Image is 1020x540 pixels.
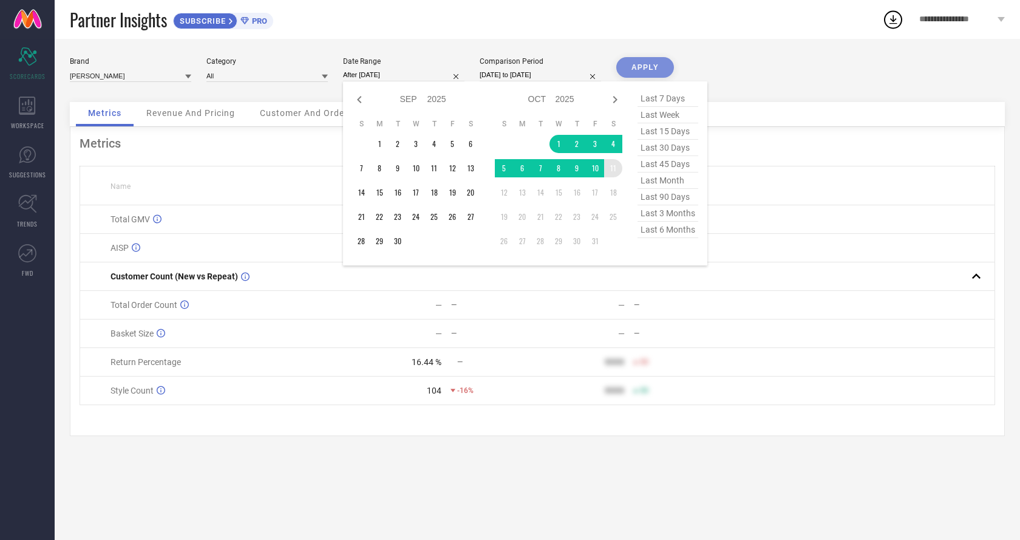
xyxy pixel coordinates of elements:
[461,119,480,129] th: Saturday
[634,329,719,338] div: —
[882,9,904,30] div: Open download list
[586,232,604,250] td: Fri Oct 31 2025
[443,159,461,177] td: Fri Sep 12 2025
[480,69,601,81] input: Select comparison period
[352,119,370,129] th: Sunday
[370,232,389,250] td: Mon Sep 29 2025
[425,135,443,153] td: Thu Sep 04 2025
[70,7,167,32] span: Partner Insights
[604,135,622,153] td: Sat Oct 04 2025
[461,135,480,153] td: Sat Sep 06 2025
[435,300,442,310] div: —
[412,357,441,367] div: 16.44 %
[80,136,995,151] div: Metrics
[549,208,568,226] td: Wed Oct 22 2025
[443,119,461,129] th: Friday
[549,232,568,250] td: Wed Oct 29 2025
[389,135,407,153] td: Tue Sep 02 2025
[110,386,154,395] span: Style Count
[407,159,425,177] td: Wed Sep 10 2025
[70,57,191,66] div: Brand
[443,135,461,153] td: Fri Sep 05 2025
[110,243,129,253] span: AISP
[549,159,568,177] td: Wed Oct 08 2025
[568,232,586,250] td: Thu Oct 30 2025
[389,208,407,226] td: Tue Sep 23 2025
[461,208,480,226] td: Sat Sep 27 2025
[451,301,537,309] div: —
[605,357,624,367] div: 9999
[604,119,622,129] th: Saturday
[370,135,389,153] td: Mon Sep 01 2025
[495,232,513,250] td: Sun Oct 26 2025
[343,57,464,66] div: Date Range
[22,268,33,278] span: FWD
[568,208,586,226] td: Thu Oct 23 2025
[173,10,273,29] a: SUBSCRIBEPRO
[568,119,586,129] th: Thursday
[389,232,407,250] td: Tue Sep 30 2025
[637,140,698,156] span: last 30 days
[531,232,549,250] td: Tue Oct 28 2025
[495,208,513,226] td: Sun Oct 19 2025
[352,159,370,177] td: Sun Sep 07 2025
[370,159,389,177] td: Mon Sep 08 2025
[174,16,229,26] span: SUBSCRIBE
[618,300,625,310] div: —
[618,329,625,338] div: —
[88,108,121,118] span: Metrics
[457,358,463,366] span: —
[9,170,46,179] span: SUGGESTIONS
[17,219,38,228] span: TRENDS
[249,16,267,26] span: PRO
[637,173,698,189] span: last month
[425,208,443,226] td: Thu Sep 25 2025
[110,272,238,281] span: Customer Count (New vs Repeat)
[451,329,537,338] div: —
[146,108,235,118] span: Revenue And Pricing
[110,182,131,191] span: Name
[568,135,586,153] td: Thu Oct 02 2025
[637,205,698,222] span: last 3 months
[513,232,531,250] td: Mon Oct 27 2025
[425,159,443,177] td: Thu Sep 11 2025
[586,183,604,202] td: Fri Oct 17 2025
[637,107,698,123] span: last week
[604,208,622,226] td: Sat Oct 25 2025
[495,119,513,129] th: Sunday
[637,222,698,238] span: last 6 months
[495,183,513,202] td: Sun Oct 12 2025
[370,183,389,202] td: Mon Sep 15 2025
[568,183,586,202] td: Thu Oct 16 2025
[637,91,698,107] span: last 7 days
[352,208,370,226] td: Sun Sep 21 2025
[495,159,513,177] td: Sun Oct 05 2025
[586,119,604,129] th: Friday
[260,108,353,118] span: Customer And Orders
[634,301,719,309] div: —
[531,119,549,129] th: Tuesday
[425,183,443,202] td: Thu Sep 18 2025
[513,119,531,129] th: Monday
[604,183,622,202] td: Sat Oct 18 2025
[531,208,549,226] td: Tue Oct 21 2025
[370,208,389,226] td: Mon Sep 22 2025
[407,208,425,226] td: Wed Sep 24 2025
[605,386,624,395] div: 9999
[637,156,698,173] span: last 45 days
[370,119,389,129] th: Monday
[11,121,44,130] span: WORKSPACE
[586,135,604,153] td: Fri Oct 03 2025
[640,386,648,395] span: 50
[640,358,648,366] span: 50
[608,92,622,107] div: Next month
[637,189,698,205] span: last 90 days
[513,183,531,202] td: Mon Oct 13 2025
[435,329,442,338] div: —
[443,208,461,226] td: Fri Sep 26 2025
[549,135,568,153] td: Wed Oct 01 2025
[110,357,181,367] span: Return Percentage
[110,300,177,310] span: Total Order Count
[604,159,622,177] td: Sat Oct 11 2025
[407,183,425,202] td: Wed Sep 17 2025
